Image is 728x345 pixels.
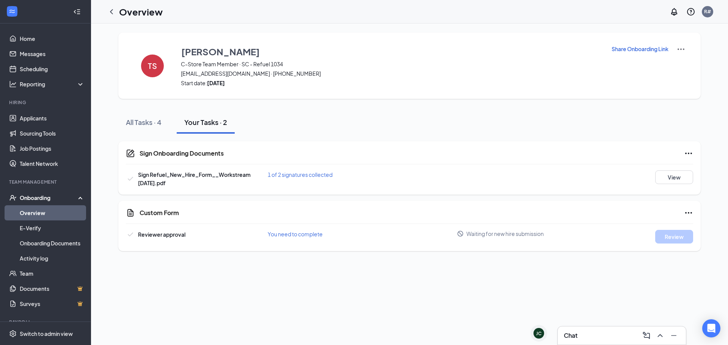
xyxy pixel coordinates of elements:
[9,330,17,337] svg: Settings
[20,266,85,281] a: Team
[138,231,185,238] span: Reviewer approval
[9,80,17,88] svg: Analysis
[536,330,541,337] div: JC
[611,45,669,53] button: Share Onboarding Link
[181,79,602,87] span: Start date:
[676,45,686,54] img: More Actions
[20,330,73,337] div: Switch to admin view
[207,80,225,86] strong: [DATE]
[9,99,83,106] div: Hiring
[181,70,602,77] span: [EMAIL_ADDRESS][DOMAIN_NAME] · [PHONE_NUMBER]
[20,236,85,251] a: Onboarding Documents
[126,230,135,239] svg: Checkmark
[138,171,251,186] span: Sign Refuel_New_Hire_Form__Workstream [DATE].pdf
[20,141,85,156] a: Job Postings
[184,117,227,127] div: Your Tasks · 2
[140,149,224,158] h5: Sign Onboarding Documents
[20,296,85,311] a: SurveysCrown
[20,126,85,141] a: Sourcing Tools
[686,7,695,16] svg: QuestionInfo
[73,8,81,16] svg: Collapse
[126,117,162,127] div: All Tasks · 4
[466,230,544,237] span: Waiting for new hire submission
[684,149,693,158] svg: Ellipses
[107,7,116,16] svg: ChevronLeft
[8,8,16,15] svg: WorkstreamLogo
[668,329,680,342] button: Minimize
[126,149,135,158] svg: CompanyDocumentIcon
[654,329,666,342] button: ChevronUp
[612,45,668,53] p: Share Onboarding Link
[670,7,679,16] svg: Notifications
[181,60,602,68] span: C-Store Team Member · SC - Refuel 1034
[9,194,17,201] svg: UserCheck
[268,231,323,237] span: You need to complete
[684,208,693,217] svg: Ellipses
[669,331,678,340] svg: Minimize
[140,209,179,217] h5: Custom Form
[126,208,135,217] svg: CustomFormIcon
[9,179,83,185] div: Team Management
[20,251,85,266] a: Activity log
[148,63,157,69] h4: TS
[20,281,85,296] a: DocumentsCrown
[640,329,653,342] button: ComposeMessage
[268,171,333,178] span: 1 of 2 signatures collected
[20,80,85,88] div: Reporting
[656,331,665,340] svg: ChevronUp
[655,230,693,244] button: Review
[20,156,85,171] a: Talent Network
[181,45,602,58] button: [PERSON_NAME]
[642,331,651,340] svg: ComposeMessage
[20,61,85,76] a: Scheduling
[20,111,85,126] a: Applicants
[20,205,85,220] a: Overview
[702,319,720,337] div: Open Intercom Messenger
[20,31,85,46] a: Home
[704,8,711,15] div: R#
[133,45,171,87] button: TS
[655,170,693,184] button: View
[181,45,260,58] h3: [PERSON_NAME]
[564,331,577,340] h3: Chat
[9,319,83,325] div: Payroll
[457,230,464,237] svg: Blocked
[20,46,85,61] a: Messages
[126,174,135,183] svg: Checkmark
[20,220,85,236] a: E-Verify
[119,5,163,18] h1: Overview
[20,194,78,201] div: Onboarding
